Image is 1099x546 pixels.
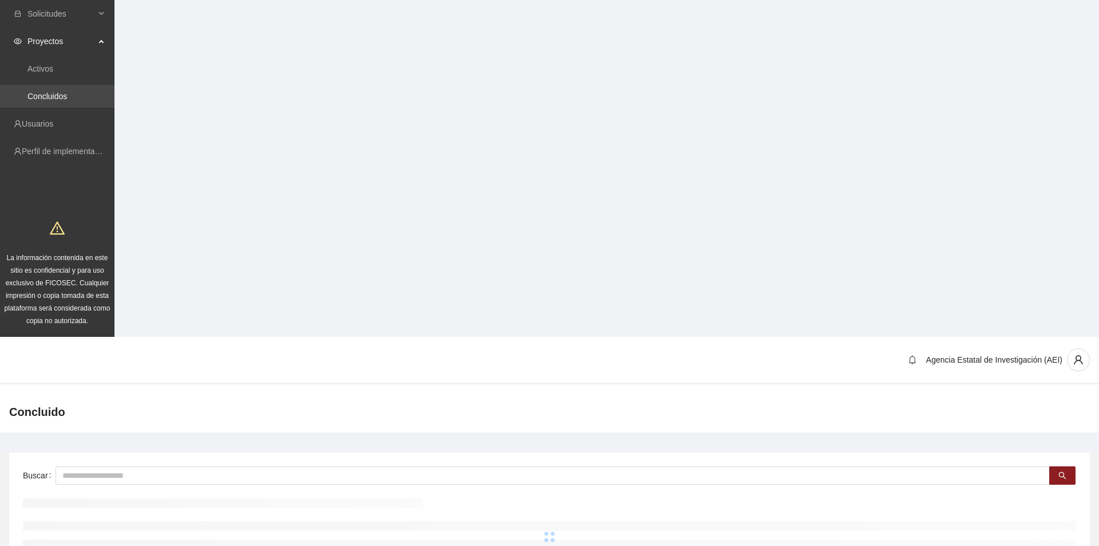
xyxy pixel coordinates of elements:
[50,221,65,235] span: warning
[27,92,67,101] a: Concluidos
[22,119,53,128] a: Usuarios
[1068,355,1089,365] span: user
[926,355,1062,364] span: Agencia Estatal de Investigación (AEI)
[904,355,921,364] span: bell
[14,37,22,45] span: eye
[1067,348,1090,371] button: user
[27,2,95,25] span: Solicitudes
[1049,466,1076,485] button: search
[22,147,111,156] a: Perfil de implementadora
[5,254,110,325] span: La información contenida en este sitio es confidencial y para uso exclusivo de FICOSEC. Cualquier...
[1058,472,1066,481] span: search
[903,351,922,369] button: bell
[27,30,95,53] span: Proyectos
[9,403,65,421] span: Concluido
[14,10,22,18] span: inbox
[27,64,53,73] a: Activos
[23,466,56,485] label: Buscar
